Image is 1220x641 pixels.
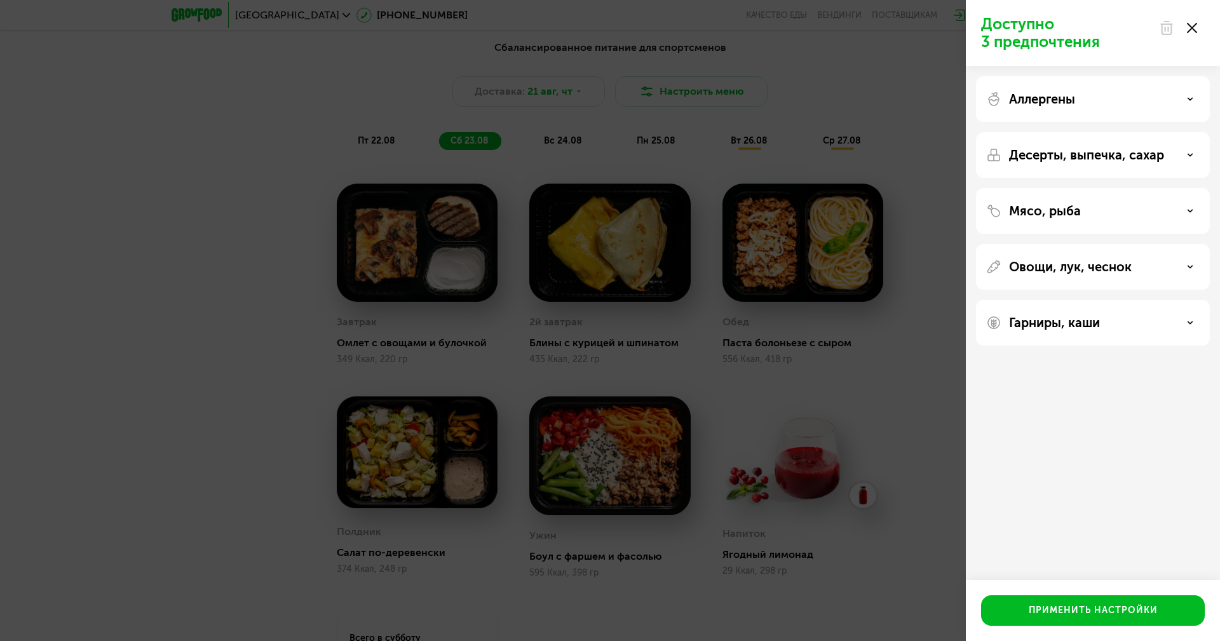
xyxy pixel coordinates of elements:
p: Гарниры, каши [1009,315,1100,330]
p: Десерты, выпечка, сахар [1009,147,1164,163]
p: Аллергены [1009,91,1075,107]
p: Овощи, лук, чеснок [1009,259,1132,274]
p: Мясо, рыба [1009,203,1081,219]
p: Доступно 3 предпочтения [981,15,1151,51]
button: Применить настройки [981,595,1205,626]
div: Применить настройки [1029,604,1158,617]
